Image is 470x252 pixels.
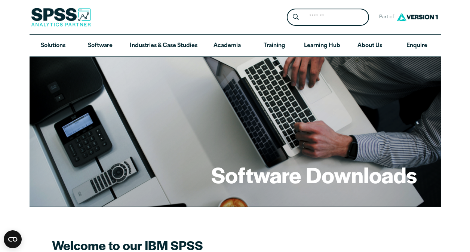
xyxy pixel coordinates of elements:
[203,35,251,57] a: Academia
[289,10,302,24] button: Search magnifying glass icon
[375,12,395,23] span: Part of
[211,160,417,189] h1: Software Downloads
[293,14,299,20] svg: Search magnifying glass icon
[4,230,22,248] button: Open CMP widget
[346,35,393,57] a: About Us
[30,35,77,57] a: Solutions
[30,35,441,57] nav: Desktop version of site main menu
[393,35,440,57] a: Enquire
[287,9,369,26] form: Site Header Search Form
[124,35,203,57] a: Industries & Case Studies
[395,10,440,24] img: Version1 Logo
[77,35,124,57] a: Software
[298,35,346,57] a: Learning Hub
[31,8,91,27] img: SPSS Analytics Partner
[251,35,298,57] a: Training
